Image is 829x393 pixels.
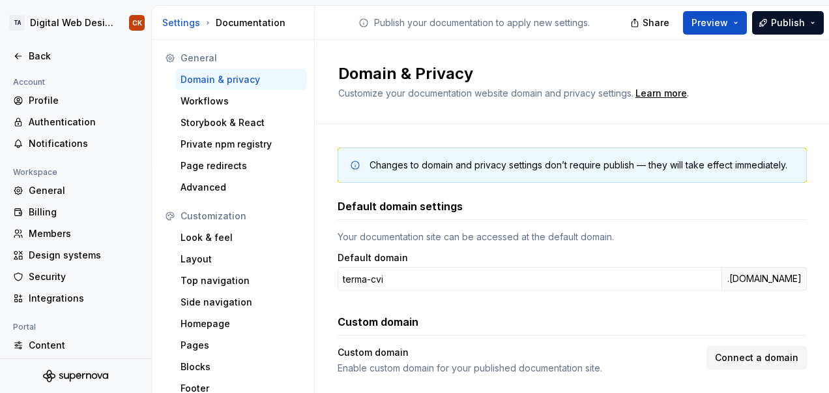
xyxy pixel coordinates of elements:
[706,346,807,369] button: Connect a domain
[181,52,301,65] div: General
[9,15,25,31] div: TA
[29,339,138,352] div: Content
[181,360,301,373] div: Blocks
[181,95,301,108] div: Workflows
[175,292,306,313] a: Side navigation
[8,165,63,180] div: Workspace
[181,210,301,223] div: Customization
[771,16,805,29] span: Publish
[8,288,143,309] a: Integrations
[8,74,50,90] div: Account
[8,90,143,111] a: Profile
[29,292,138,305] div: Integrations
[8,356,143,377] a: Ask AI
[338,346,409,359] div: Custom domain
[8,46,143,67] a: Back
[752,11,824,35] button: Publish
[8,335,143,356] a: Content
[181,231,301,244] div: Look & feel
[43,369,108,383] svg: Supernova Logo
[181,296,301,309] div: Side navigation
[29,249,138,262] div: Design systems
[175,69,306,90] a: Domain & privacy
[175,335,306,356] a: Pages
[8,202,143,223] a: Billing
[175,155,306,176] a: Page redirects
[8,245,143,266] a: Design systems
[29,50,138,63] div: Back
[181,253,301,266] div: Layout
[181,138,301,151] div: Private npm registry
[132,18,142,28] div: CK
[175,134,306,155] a: Private npm registry
[29,137,138,150] div: Notifications
[175,270,306,291] a: Top navigation
[29,206,138,219] div: Billing
[683,11,747,35] button: Preview
[715,351,798,364] span: Connect a domain
[175,227,306,248] a: Look & feel
[643,16,669,29] span: Share
[29,116,138,129] div: Authentication
[624,11,678,35] button: Share
[181,274,301,287] div: Top navigation
[338,87,633,99] span: Customize your documentation website domain and privacy settings.
[338,251,408,264] label: Default domain
[374,16,590,29] p: Publish your documentation to apply new settings.
[635,87,687,100] a: Learn more
[181,317,301,330] div: Homepage
[162,16,200,29] button: Settings
[175,313,306,334] a: Homepage
[181,159,301,172] div: Page redirects
[8,319,41,335] div: Portal
[8,133,143,154] a: Notifications
[30,16,113,29] div: Digital Web Design
[181,116,301,129] div: Storybook & React
[162,16,309,29] div: Documentation
[29,270,138,283] div: Security
[338,198,463,214] h3: Default domain settings
[338,63,689,84] h2: Domain & Privacy
[8,112,143,133] a: Authentication
[181,73,301,86] div: Domain & privacy
[8,223,143,244] a: Members
[175,112,306,133] a: Storybook & React
[338,362,699,375] div: Enable custom domain for your published documentation site.
[175,249,306,270] a: Layout
[29,227,138,240] div: Members
[691,16,728,29] span: Preview
[29,94,138,107] div: Profile
[8,266,143,287] a: Security
[721,267,807,291] div: .[DOMAIN_NAME]
[175,177,306,198] a: Advanced
[338,314,418,330] h3: Custom domain
[29,184,138,197] div: General
[181,181,301,194] div: Advanced
[338,230,807,244] div: Your documentation site can be accessed at the default domain.
[175,356,306,377] a: Blocks
[3,8,149,37] button: TADigital Web DesignCK
[175,91,306,112] a: Workflows
[8,180,143,201] a: General
[633,89,689,99] span: .
[181,339,301,352] div: Pages
[370,159,787,172] div: Changes to domain and privacy settings don’t require publish — they will take effect immediately.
